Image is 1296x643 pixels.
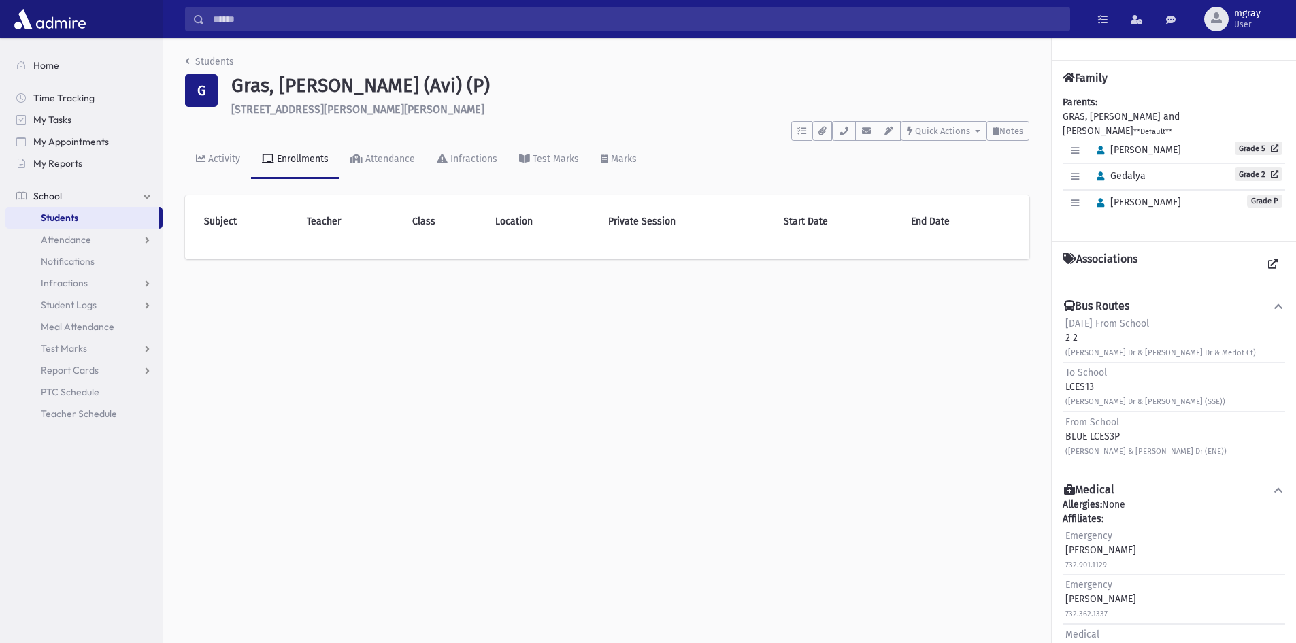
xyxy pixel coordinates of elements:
button: Quick Actions [901,121,986,141]
span: User [1234,19,1261,30]
nav: breadcrumb [185,54,234,74]
div: 2 2 [1065,316,1256,359]
h1: Gras, [PERSON_NAME] (Avi) (P) [231,74,1029,97]
th: Subject [196,206,299,237]
a: Enrollments [251,141,339,179]
span: [PERSON_NAME] [1091,144,1181,156]
button: Medical [1063,483,1285,497]
small: 732.362.1337 [1065,610,1108,619]
h4: Medical [1064,483,1114,497]
span: Students [41,212,78,224]
div: GRAS, [PERSON_NAME] and [PERSON_NAME] [1063,95,1285,230]
span: mgray [1234,8,1261,19]
span: Gedalya [1091,170,1146,182]
small: ([PERSON_NAME] & [PERSON_NAME] Dr (ENE)) [1065,447,1227,456]
span: Emergency [1065,579,1112,591]
div: Marks [608,153,637,165]
input: Search [205,7,1069,31]
div: [PERSON_NAME] [1065,578,1136,621]
span: PTC Schedule [41,386,99,398]
th: Location [487,206,600,237]
span: School [33,190,62,202]
div: [PERSON_NAME] [1065,529,1136,572]
span: Quick Actions [915,126,970,136]
span: Test Marks [41,342,87,355]
small: ([PERSON_NAME] Dr & [PERSON_NAME] (SSE)) [1065,397,1225,406]
th: End Date [903,206,1018,237]
h6: [STREET_ADDRESS][PERSON_NAME][PERSON_NAME] [231,103,1029,116]
a: Teacher Schedule [5,403,163,425]
span: Student Logs [41,299,97,311]
span: Report Cards [41,364,99,376]
a: Student Logs [5,294,163,316]
span: Attendance [41,233,91,246]
span: Teacher Schedule [41,408,117,420]
a: Marks [590,141,648,179]
span: My Tasks [33,114,71,126]
th: Teacher [299,206,404,237]
a: Report Cards [5,359,163,381]
span: From School [1065,416,1119,428]
div: LCES13 [1065,365,1225,408]
b: Allergies: [1063,499,1102,510]
span: Home [33,59,59,71]
a: Time Tracking [5,87,163,109]
a: Students [5,207,159,229]
a: Notifications [5,250,163,272]
div: Test Marks [530,153,579,165]
a: My Tasks [5,109,163,131]
th: Start Date [776,206,903,237]
button: Notes [986,121,1029,141]
span: Notes [999,126,1023,136]
a: Students [185,56,234,67]
a: My Appointments [5,131,163,152]
a: Attendance [339,141,426,179]
small: ([PERSON_NAME] Dr & [PERSON_NAME] Dr & Merlot Ct) [1065,348,1256,357]
a: Activity [185,141,251,179]
span: Meal Attendance [41,320,114,333]
span: Infractions [41,277,88,289]
th: Private Session [600,206,776,237]
th: Class [404,206,487,237]
a: Home [5,54,163,76]
div: Enrollments [274,153,329,165]
a: School [5,185,163,207]
span: Emergency [1065,530,1112,542]
b: Affiliates: [1063,513,1103,525]
div: G [185,74,218,107]
h4: Family [1063,71,1108,84]
a: Infractions [426,141,508,179]
a: Grade 2 [1235,167,1282,181]
span: [PERSON_NAME] [1091,197,1181,208]
h4: Bus Routes [1064,299,1129,314]
a: Meal Attendance [5,316,163,337]
a: View all Associations [1261,252,1285,277]
span: [DATE] From School [1065,318,1149,329]
h4: Associations [1063,252,1137,277]
img: AdmirePro [11,5,89,33]
a: My Reports [5,152,163,174]
div: Attendance [363,153,415,165]
a: Test Marks [5,337,163,359]
span: Medical [1065,629,1099,640]
a: PTC Schedule [5,381,163,403]
span: Grade P [1247,195,1282,208]
div: Infractions [448,153,497,165]
small: 732.901.1129 [1065,561,1107,570]
b: Parents: [1063,97,1097,108]
a: Infractions [5,272,163,294]
span: Notifications [41,255,95,267]
span: To School [1065,367,1107,378]
button: Bus Routes [1063,299,1285,314]
a: Attendance [5,229,163,250]
a: Test Marks [508,141,590,179]
span: Time Tracking [33,92,95,104]
a: Grade 5 [1235,142,1282,155]
span: My Appointments [33,135,109,148]
span: My Reports [33,157,82,169]
div: BLUE LCES3P [1065,415,1227,458]
div: Activity [205,153,240,165]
